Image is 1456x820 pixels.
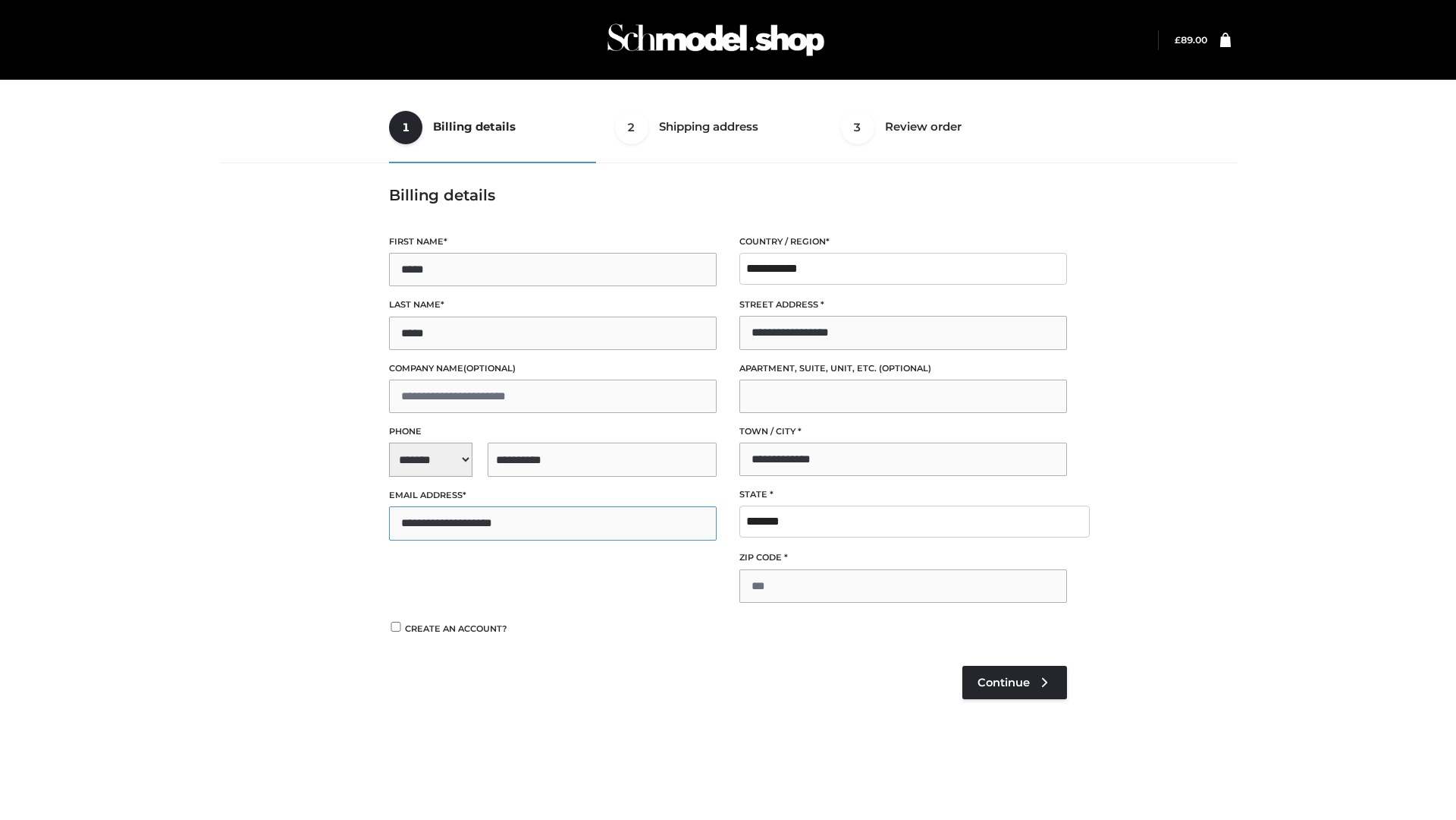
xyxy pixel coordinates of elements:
label: First name [389,235,717,249]
input: Create an account? [389,622,403,632]
span: Continue [977,676,1030,689]
label: Country / Region [739,235,1067,249]
span: (optional) [879,363,931,374]
label: Town / City [739,424,1067,439]
span: £ [1175,34,1181,46]
h3: Billing details [389,186,1067,204]
a: £89.00 [1175,34,1207,46]
label: Apartment, suite, unit, etc. [739,361,1067,376]
label: Email address [389,488,717,503]
label: Phone [389,424,717,439]
span: (optional) [463,363,516,374]
label: Company name [389,361,717,376]
label: ZIP Code [739,550,1067,565]
label: State [739,487,1067,502]
span: Create an account? [405,623,507,634]
label: Street address [739,298,1067,312]
img: Schmodel Admin 964 [602,10,830,70]
a: Continue [962,666,1067,699]
bdi: 89.00 [1175,34,1207,46]
label: Last name [389,298,717,312]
